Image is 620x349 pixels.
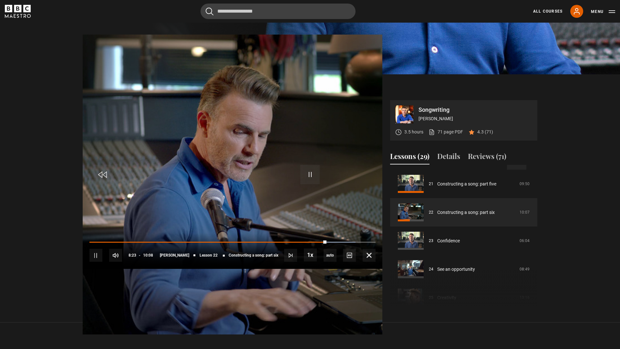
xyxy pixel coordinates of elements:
button: Submit the search query [206,7,213,16]
svg: BBC Maestro [5,5,31,18]
a: All Courses [533,8,563,14]
button: Toggle navigation [591,8,615,15]
button: Mute [109,249,122,262]
span: - [139,253,140,258]
span: auto [324,249,336,262]
button: Details [437,151,460,164]
video-js: Video Player [83,100,382,269]
span: 10:08 [143,249,153,261]
button: Playback Rate [304,249,317,261]
button: Pause [89,249,102,262]
span: 8:23 [129,249,136,261]
span: [PERSON_NAME] [160,253,189,257]
p: Songwriting [418,107,532,113]
a: Constructing a song: part six [437,209,495,216]
div: Progress Bar [89,242,376,243]
button: Lessons (29) [390,151,429,164]
button: Fullscreen [363,249,376,262]
button: Next Lesson [284,249,297,262]
div: Current quality: 1080p [324,249,336,262]
input: Search [201,4,356,19]
button: Captions [343,249,356,262]
a: 71 page PDF [429,129,463,135]
button: Reviews (71) [468,151,506,164]
span: Constructing a song: part six [229,253,278,257]
a: Confidence [437,238,460,244]
p: 3.5 hours [404,129,423,135]
a: Constructing a song: part five [437,181,496,187]
p: [PERSON_NAME] [418,115,532,122]
span: Lesson 22 [200,253,218,257]
a: See an opportunity [437,266,475,273]
p: 4.3 (71) [477,129,493,135]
